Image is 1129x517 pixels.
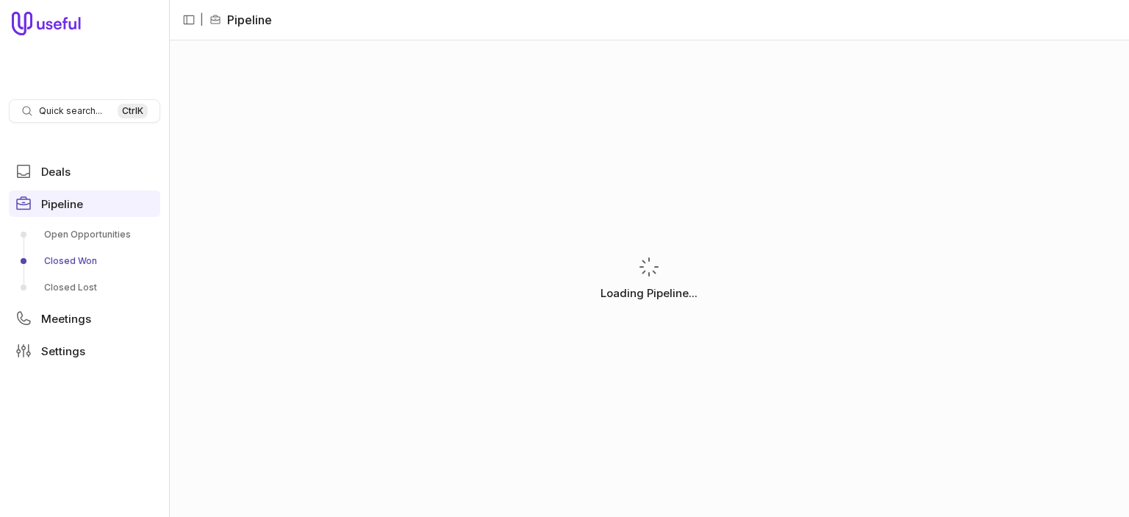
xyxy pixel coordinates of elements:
[9,223,160,299] div: Pipeline submenu
[209,11,272,29] li: Pipeline
[200,11,204,29] span: |
[9,190,160,217] a: Pipeline
[9,158,160,185] a: Deals
[9,338,160,364] a: Settings
[9,249,160,273] a: Closed Won
[9,223,160,246] a: Open Opportunities
[41,346,85,357] span: Settings
[41,166,71,177] span: Deals
[9,305,160,332] a: Meetings
[41,313,91,324] span: Meetings
[41,199,83,210] span: Pipeline
[9,276,160,299] a: Closed Lost
[601,285,698,302] p: Loading Pipeline...
[39,105,102,117] span: Quick search...
[178,9,200,31] button: Collapse sidebar
[118,104,148,118] kbd: Ctrl K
